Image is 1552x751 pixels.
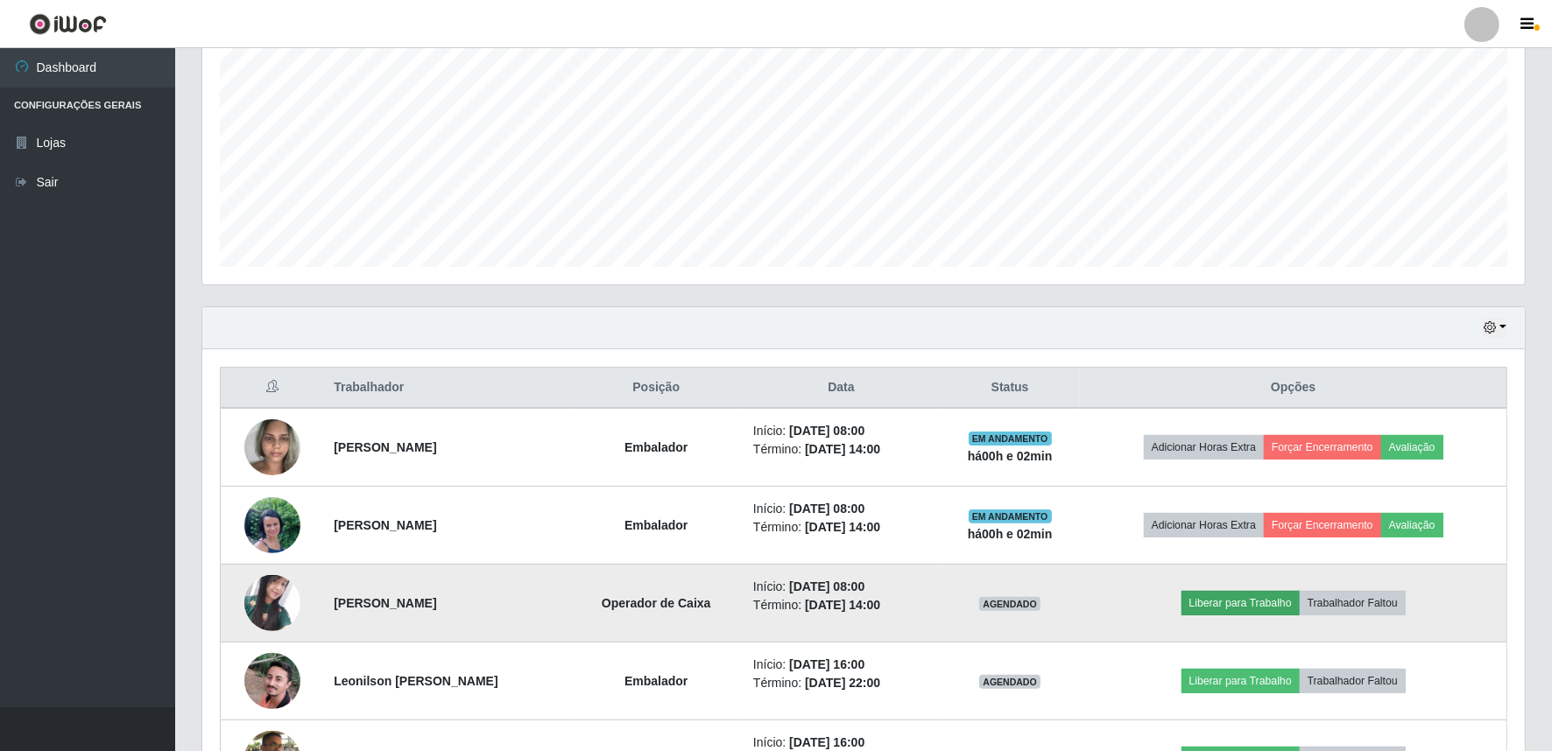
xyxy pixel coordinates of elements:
span: EM ANDAMENTO [969,432,1052,446]
th: Opções [1080,368,1506,409]
button: Forçar Encerramento [1264,513,1381,537]
strong: [PERSON_NAME] [334,518,436,532]
span: EM ANDAMENTO [969,509,1052,523]
strong: Embalador [624,440,688,454]
time: [DATE] 14:00 [805,442,880,456]
strong: [PERSON_NAME] [334,596,436,610]
span: AGENDADO [979,597,1041,611]
time: [DATE] 14:00 [805,598,880,612]
button: Liberar para Trabalho [1182,669,1300,693]
time: [DATE] 16:00 [789,735,864,749]
li: Término: [753,518,929,537]
li: Término: [753,596,929,614]
time: [DATE] 16:00 [789,657,864,671]
li: Término: [753,440,929,459]
img: CoreUI Logo [29,13,107,35]
button: Adicionar Horas Extra [1144,435,1264,460]
button: Forçar Encerramento [1264,435,1381,460]
li: Início: [753,578,929,596]
strong: Embalador [624,674,688,688]
span: AGENDADO [979,675,1041,689]
button: Trabalhador Faltou [1300,669,1406,693]
th: Data [743,368,940,409]
button: Avaliação [1381,513,1443,537]
strong: Operador de Caixa [602,596,711,610]
time: [DATE] 08:00 [789,579,864,593]
li: Início: [753,422,929,440]
button: Avaliação [1381,435,1443,460]
li: Término: [753,674,929,692]
strong: Leonilson [PERSON_NAME] [334,674,497,688]
th: Posição [569,368,743,409]
button: Liberar para Trabalho [1182,591,1300,615]
img: 1749039440131.jpeg [244,625,300,737]
button: Adicionar Horas Extra [1144,513,1264,537]
strong: [PERSON_NAME] [334,440,436,454]
img: 1749078762864.jpeg [244,410,300,484]
strong: há 00 h e 02 min [968,449,1053,463]
time: [DATE] 14:00 [805,520,880,534]
img: 1744639547908.jpeg [244,575,300,630]
strong: há 00 h e 02 min [968,527,1053,541]
img: 1754681700507.jpeg [244,488,300,562]
th: Trabalhador [323,368,569,409]
strong: Embalador [624,518,688,532]
button: Trabalhador Faltou [1300,591,1406,615]
th: Status [940,368,1080,409]
li: Início: [753,500,929,518]
time: [DATE] 22:00 [805,676,880,690]
li: Início: [753,656,929,674]
time: [DATE] 08:00 [789,424,864,438]
time: [DATE] 08:00 [789,502,864,516]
